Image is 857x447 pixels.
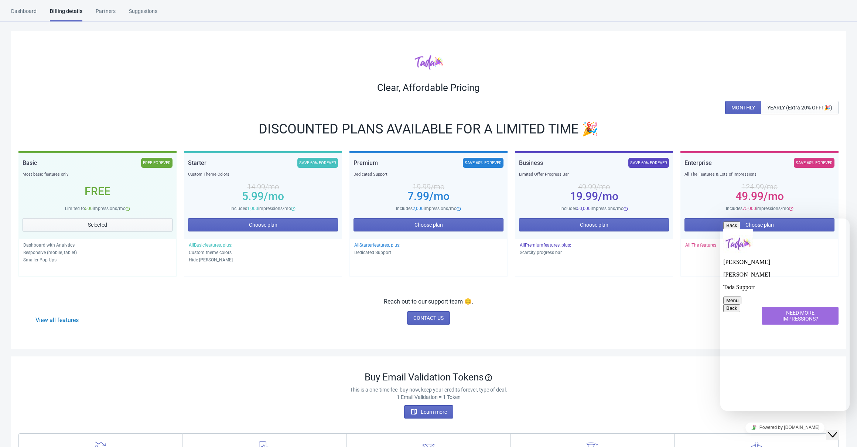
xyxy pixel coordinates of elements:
button: Choose plan [188,218,338,231]
div: FREE FOREVER [141,158,173,168]
button: Choose plan [354,218,503,231]
span: 500 [85,206,93,211]
div: Custom Theme Colors [188,171,338,178]
span: All Starter features, plus: [354,243,400,248]
button: MONTHLY [725,101,761,114]
div: 124.99 /mo [684,184,834,190]
button: Learn more [404,405,453,419]
div: Partners [96,7,116,20]
span: Includes impressions/mo [231,206,291,211]
div: All The Features & Lots of Impressions [684,171,834,178]
span: 75,000 [742,206,756,211]
div: Limited to impressions/mo [23,205,173,212]
button: Choose plan [684,218,834,231]
div: 7.99 [354,193,503,199]
span: Selected [88,222,107,228]
p: Scarcity progress bar [520,249,668,256]
span: Learn more [410,408,447,416]
div: SAVE 60% FOREVER [794,158,834,168]
div: Suggestions [129,7,157,20]
span: Includes impressions/mo [726,206,789,211]
button: Selected [23,218,173,231]
div: 49.99 /mo [519,184,669,190]
span: All Premium features, plus: [520,243,571,248]
div: Starter [188,158,206,168]
span: /mo [764,190,784,203]
span: Choose plan [580,222,608,228]
p: 1 Email Validation = 1 Token [18,393,839,401]
div: SAVE 60% FOREVER [628,158,669,168]
img: tadacolor.png [414,55,443,70]
a: View all features [35,316,79,324]
span: /mo [598,190,618,203]
p: Hide [PERSON_NAME] [189,256,337,264]
span: CONTACT US [413,315,444,321]
div: Most basic features only [23,171,173,178]
div: Business [519,158,543,168]
div: 49.99 [684,193,834,199]
button: YEARLY (Extra 20% OFF! 🎉) [761,101,839,114]
span: 1,000 [247,206,258,211]
p: This is a one-time fee, buy now, keep your credits forever, type of deal. [18,386,839,393]
span: /mo [264,190,284,203]
div: 14.99 /mo [188,184,338,190]
div: Buy Email Validation Tokens [18,371,839,383]
span: Choose plan [249,222,277,228]
div: Premium [354,158,378,168]
div: 19.99 /mo [354,184,503,190]
div: Billing details [50,7,82,21]
span: YEARLY (Extra 20% OFF! 🎉) [767,105,832,111]
div: Dashboard [11,7,37,20]
span: Includes impressions/mo [560,206,624,211]
div: 19.99 [519,193,669,199]
div: Basic [23,158,37,168]
span: 2,000 [413,206,424,211]
iframe: chat widget [720,219,850,411]
span: All Basic features, plus: [189,243,232,248]
span: /mo [429,190,450,203]
div: DISCOUNTED PLANS AVAILABLE FOR A LIMITED TIME 🎉 [18,123,839,135]
div: 5.99 [188,193,338,199]
span: All The features [685,243,716,248]
iframe: chat widget [826,417,850,440]
div: Dedicated Support [354,171,503,178]
div: Enterprise [684,158,712,168]
p: Reach out to our support team 😊. [384,297,473,306]
div: Clear, Affordable Pricing [18,82,839,94]
button: Choose plan [519,218,669,231]
p: Smaller Pop Ups [23,256,172,264]
p: Responsive (mobile, tablet) [23,249,172,256]
div: Free [23,189,173,194]
p: Custom theme colors [189,249,337,256]
span: Includes impressions/mo [396,206,457,211]
span: 50,000 [577,206,591,211]
a: CONTACT US [407,311,450,325]
p: Dashboard with Analytics [23,241,172,249]
iframe: chat widget [720,419,850,436]
div: SAVE 60% FOREVER [297,158,338,168]
span: Choose plan [414,222,443,228]
div: SAVE 60% FOREVER [463,158,503,168]
p: Dedicated Support [354,249,503,256]
span: MONTHLY [731,105,755,111]
div: Limited Offer Progress Bar [519,171,669,178]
